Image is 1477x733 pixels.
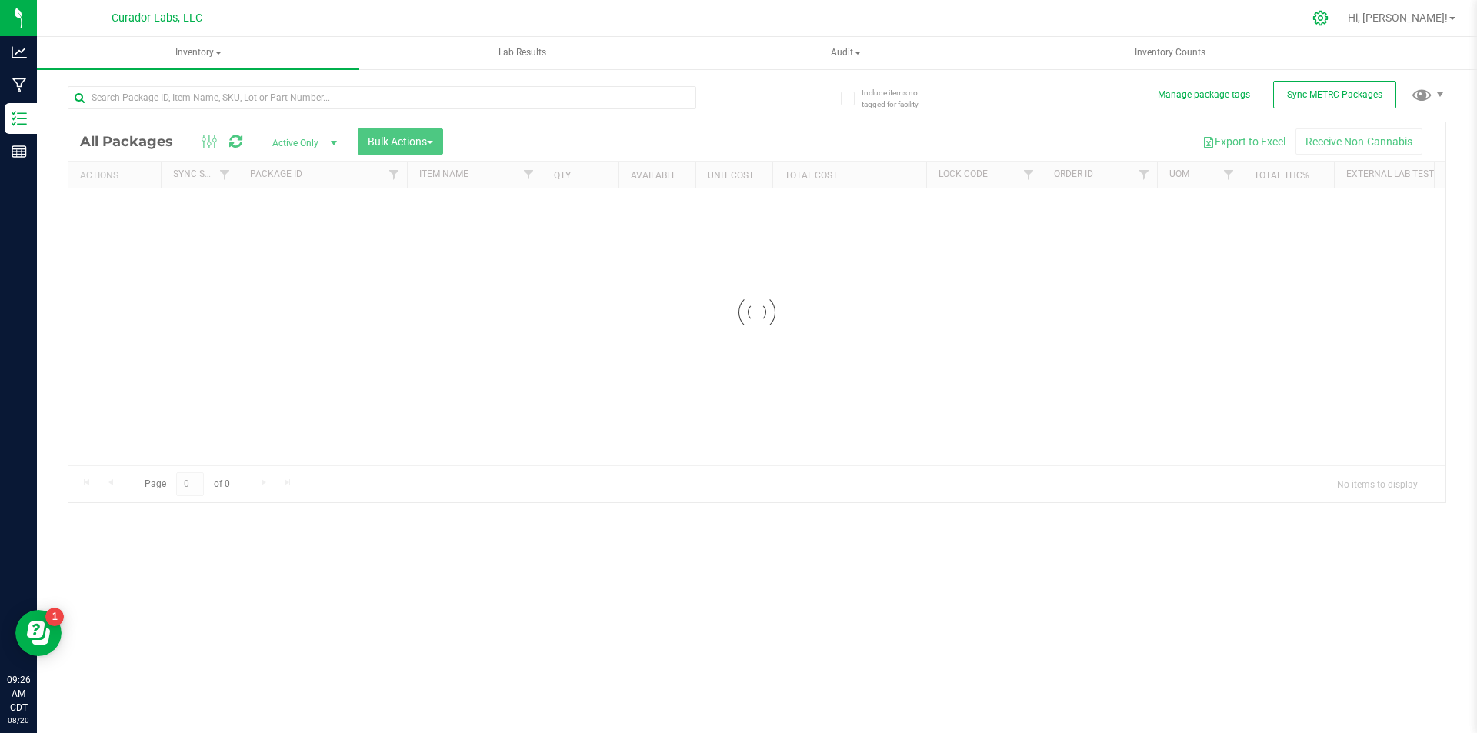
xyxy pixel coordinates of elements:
[12,78,27,93] inline-svg: Manufacturing
[68,86,696,109] input: Search Package ID, Item Name, SKU, Lot or Part Number...
[685,38,1006,68] span: Audit
[1114,46,1226,59] span: Inventory Counts
[361,37,683,69] a: Lab Results
[7,673,30,715] p: 09:26 AM CDT
[112,12,202,25] span: Curador Labs, LLC
[37,37,359,69] a: Inventory
[862,87,939,110] span: Include items not tagged for facility
[12,144,27,159] inline-svg: Reports
[1273,81,1396,108] button: Sync METRC Packages
[1287,89,1382,100] span: Sync METRC Packages
[12,111,27,126] inline-svg: Inventory
[45,608,64,626] iframe: Resource center unread badge
[1348,12,1448,24] span: Hi, [PERSON_NAME]!
[1310,10,1332,26] div: Manage settings
[478,46,567,59] span: Lab Results
[7,715,30,726] p: 08/20
[1158,88,1250,102] button: Manage package tags
[15,610,62,656] iframe: Resource center
[12,45,27,60] inline-svg: Analytics
[685,37,1007,69] a: Audit
[1009,37,1332,69] a: Inventory Counts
